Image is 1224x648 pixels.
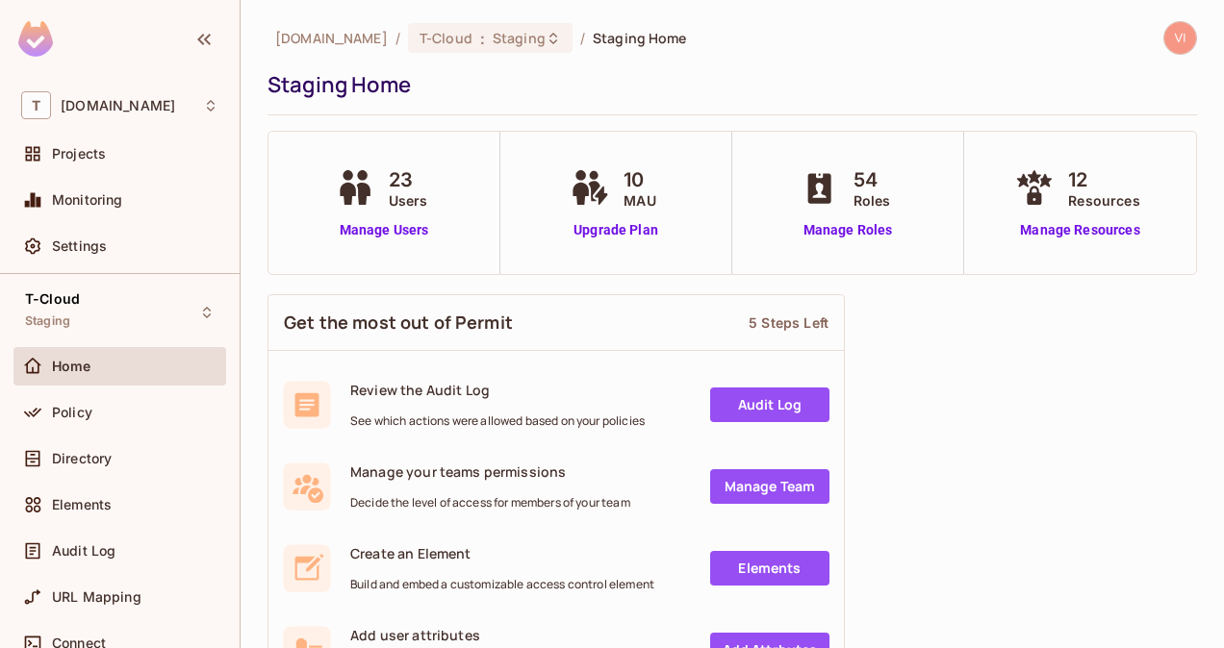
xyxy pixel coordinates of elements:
[350,413,645,429] span: See which actions were allowed based on your policies
[420,29,472,47] span: T-Cloud
[52,497,112,512] span: Elements
[796,220,901,240] a: Manage Roles
[1068,190,1139,211] span: Resources
[18,21,53,57] img: SReyMgAAAABJRU5ErkJggg==
[331,220,438,240] a: Manage Users
[350,495,630,511] span: Decide the level of access for members of your team
[624,165,655,194] span: 10
[350,577,654,592] span: Build and embed a customizable access control element
[749,313,829,332] div: 5 Steps Left
[566,220,665,240] a: Upgrade Plan
[275,29,388,47] span: the active workspace
[593,29,687,47] span: Staging Home
[710,469,829,504] a: Manage Team
[52,146,106,162] span: Projects
[350,462,630,481] span: Manage your teams permissions
[52,543,115,559] span: Audit Log
[854,165,891,194] span: 54
[1010,220,1149,240] a: Manage Resources
[389,190,428,211] span: Users
[52,238,107,254] span: Settings
[52,359,91,374] span: Home
[25,313,70,329] span: Staging
[350,626,647,644] span: Add user attributes
[710,387,829,422] a: Audit Log
[61,98,175,113] span: Workspace: t-mobile.com
[1164,22,1196,54] img: vijay.chirivolu1@t-mobile.com
[350,381,645,399] span: Review the Audit Log
[52,405,92,420] span: Policy
[21,91,51,119] span: T
[580,29,585,47] li: /
[52,589,141,605] span: URL Mapping
[624,190,655,211] span: MAU
[25,291,80,307] span: T-Cloud
[479,31,486,46] span: :
[268,70,1187,99] div: Staging Home
[710,551,829,586] a: Elements
[350,544,654,562] span: Create an Element
[854,190,891,211] span: Roles
[52,451,112,466] span: Directory
[493,29,546,47] span: Staging
[395,29,400,47] li: /
[1068,165,1139,194] span: 12
[284,311,513,335] span: Get the most out of Permit
[389,165,428,194] span: 23
[52,192,123,208] span: Monitoring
